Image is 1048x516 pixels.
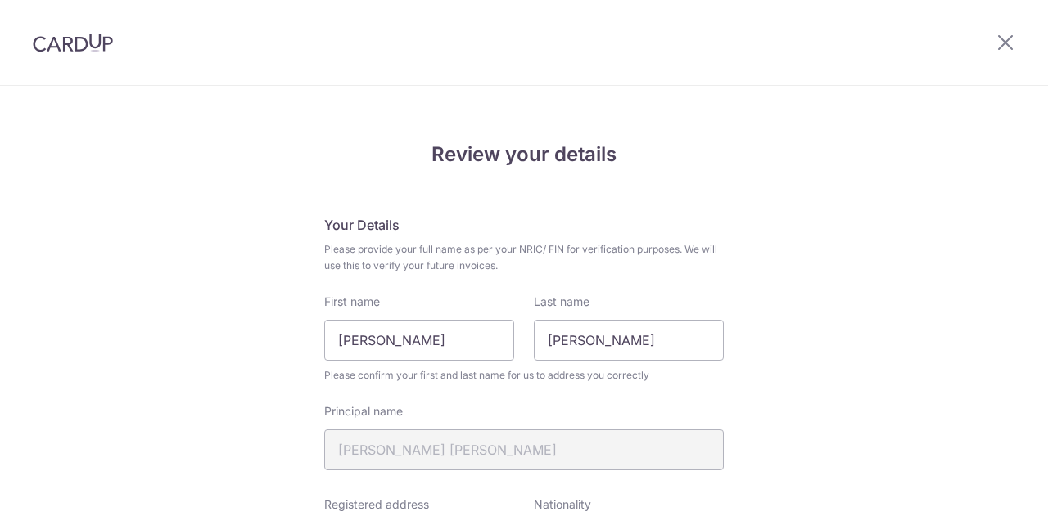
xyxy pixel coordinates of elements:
[324,140,724,169] h4: Review your details
[324,294,380,310] label: First name
[324,241,724,274] span: Please provide your full name as per your NRIC/ FIN for verification purposes. We will use this t...
[33,33,113,52] img: CardUp
[534,320,724,361] input: Last name
[324,496,429,513] label: Registered address
[943,467,1032,508] iframe: Opens a widget where you can find more information
[324,320,514,361] input: First Name
[534,496,591,513] label: Nationality
[324,215,724,235] h5: Your Details
[324,403,403,420] label: Principal name
[534,294,589,310] label: Last name
[324,367,724,384] span: Please confirm your first and last name for us to address you correctly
